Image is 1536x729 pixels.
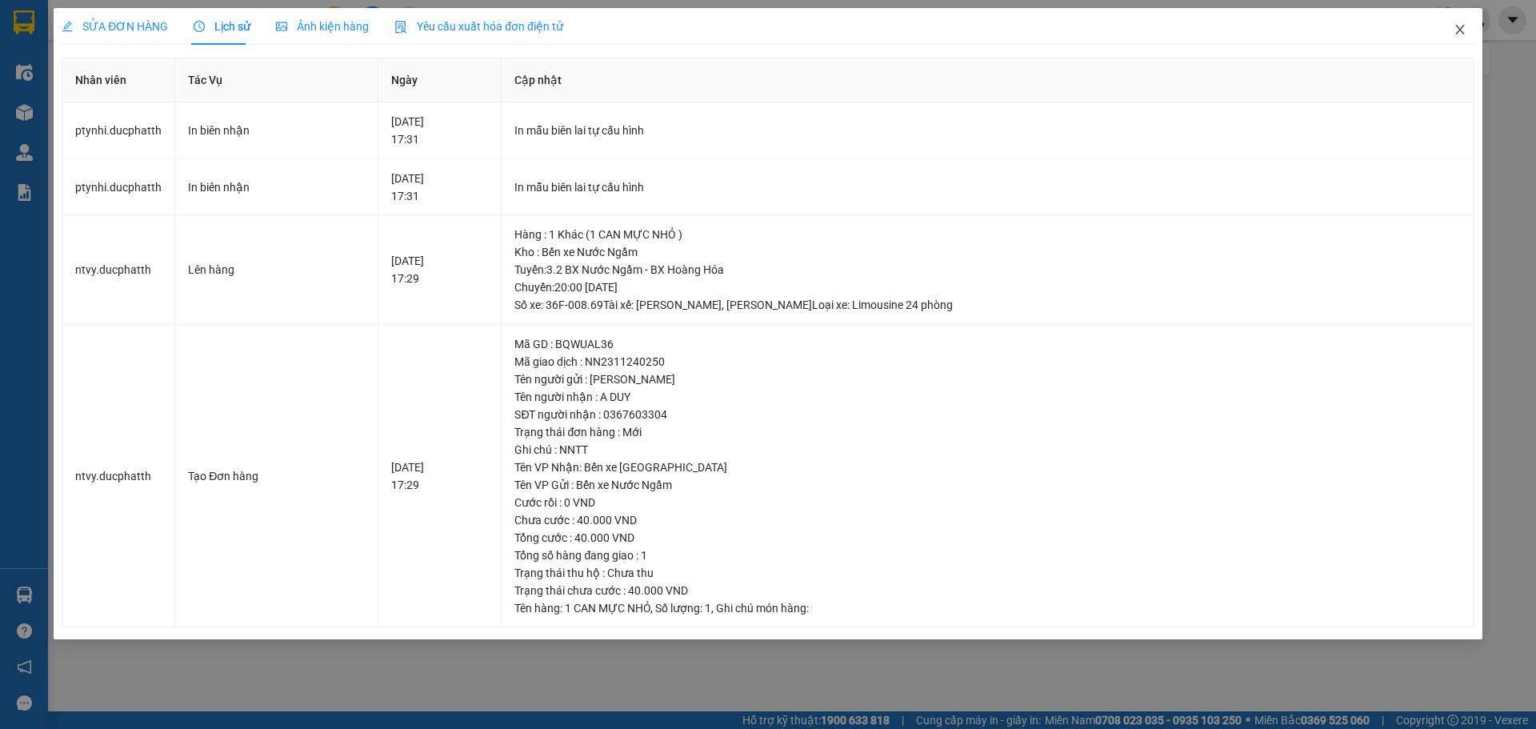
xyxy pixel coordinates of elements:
[62,102,175,159] td: ptynhi.ducphatth
[514,226,1460,243] div: Hàng : 1 Khác (1 CAN MỰC NHỎ )
[514,511,1460,529] div: Chưa cước : 40.000 VND
[514,122,1460,139] div: In mẫu biên lai tự cấu hình
[391,459,489,494] div: [DATE] 17:29
[514,547,1460,564] div: Tổng số hàng đang giao : 1
[188,467,364,485] div: Tạo Đơn hàng
[1438,8,1482,53] button: Close
[194,21,205,32] span: clock-circle
[188,261,364,278] div: Lên hàng
[705,602,711,615] span: 1
[514,459,1460,476] div: Tên VP Nhận: Bến xe [GEOGRAPHIC_DATA]
[514,529,1460,547] div: Tổng cước : 40.000 VND
[394,20,563,33] span: Yêu cầu xuất hóa đơn điện tử
[514,494,1460,511] div: Cước rồi : 0 VND
[514,261,1460,314] div: Tuyến : 3.2 BX Nước Ngầm - BX Hoàng Hóa Chuyến: 20:00 [DATE] Số xe: 36F-008.69 Tài xế: [PERSON_NA...
[514,353,1460,371] div: Mã giao dịch : NN2311240250
[514,335,1460,353] div: Mã GD : BQWUAL36
[514,582,1460,599] div: Trạng thái chưa cước : 40.000 VND
[514,599,1460,617] div: Tên hàng: , Số lượng: , Ghi chú món hàng:
[276,20,369,33] span: Ảnh kiện hàng
[378,58,502,102] th: Ngày
[514,441,1460,459] div: Ghi chú : NNTT
[1454,23,1466,36] span: close
[62,21,73,32] span: edit
[188,122,364,139] div: In biên nhận
[514,476,1460,494] div: Tên VP Gửi : Bến xe Nước Ngầm
[514,423,1460,441] div: Trạng thái đơn hàng : Mới
[62,215,175,325] td: ntvy.ducphatth
[391,252,489,287] div: [DATE] 17:29
[62,325,175,628] td: ntvy.ducphatth
[62,159,175,216] td: ptynhi.ducphatth
[514,406,1460,423] div: SĐT người nhận : 0367603304
[514,243,1460,261] div: Kho : Bến xe Nước Ngầm
[565,602,650,615] span: 1 CAN MỰC NHỎ
[62,58,175,102] th: Nhân viên
[514,388,1460,406] div: Tên người nhận : A DUY
[391,170,489,205] div: [DATE] 17:31
[194,20,250,33] span: Lịch sử
[514,178,1460,196] div: In mẫu biên lai tự cấu hình
[188,178,364,196] div: In biên nhận
[276,21,287,32] span: picture
[502,58,1474,102] th: Cập nhật
[175,58,378,102] th: Tác Vụ
[62,20,168,33] span: SỬA ĐƠN HÀNG
[391,113,489,148] div: [DATE] 17:31
[514,371,1460,388] div: Tên người gửi : [PERSON_NAME]
[514,564,1460,582] div: Trạng thái thu hộ : Chưa thu
[394,21,407,34] img: icon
